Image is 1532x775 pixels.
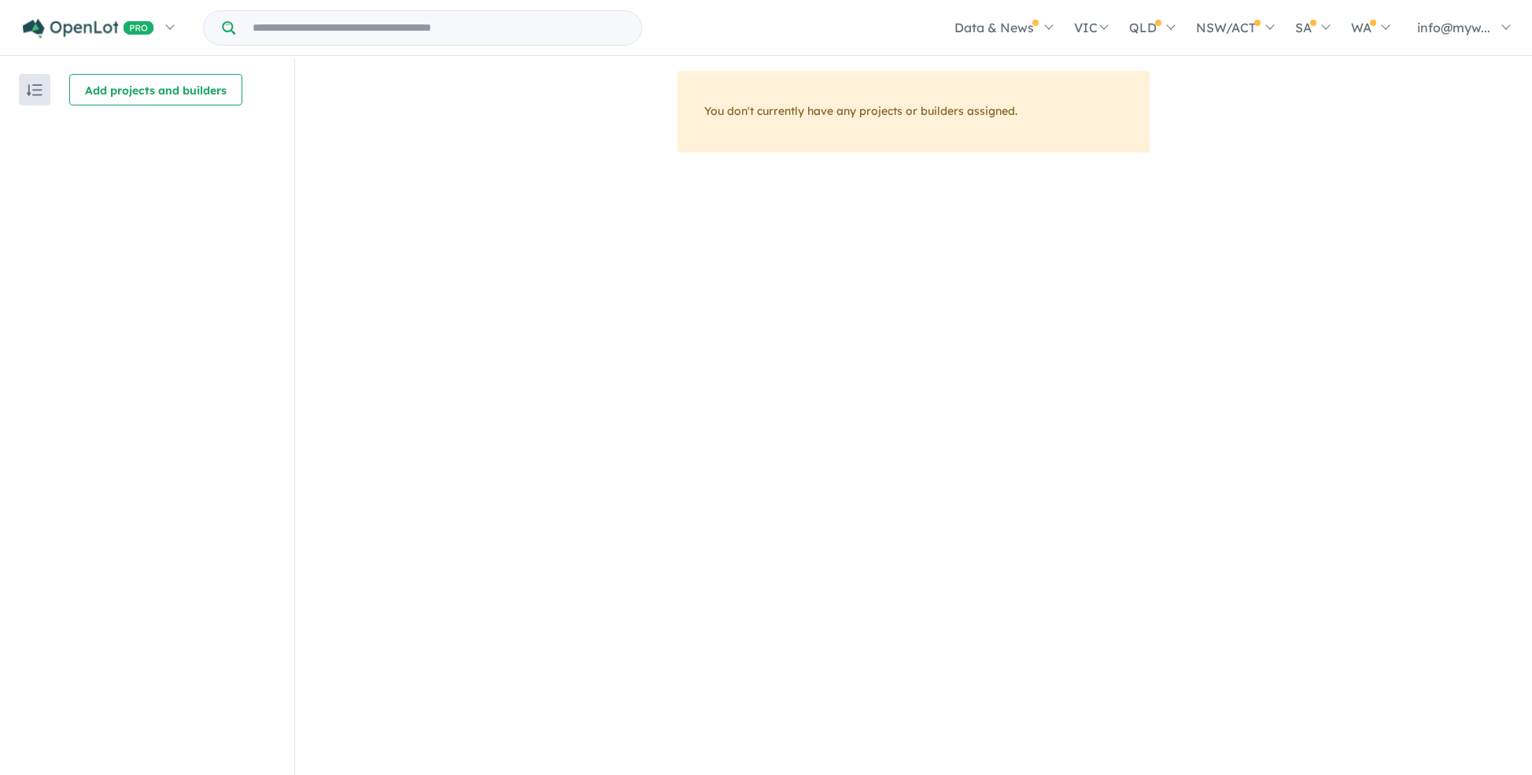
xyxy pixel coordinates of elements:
[23,19,154,39] img: Openlot PRO Logo White
[69,74,242,105] button: Add projects and builders
[27,84,42,96] img: sort.svg
[238,11,638,45] input: Try estate name, suburb, builder or developer
[677,71,1150,153] div: You don't currently have any projects or builders assigned.
[1417,20,1490,35] span: info@myw...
